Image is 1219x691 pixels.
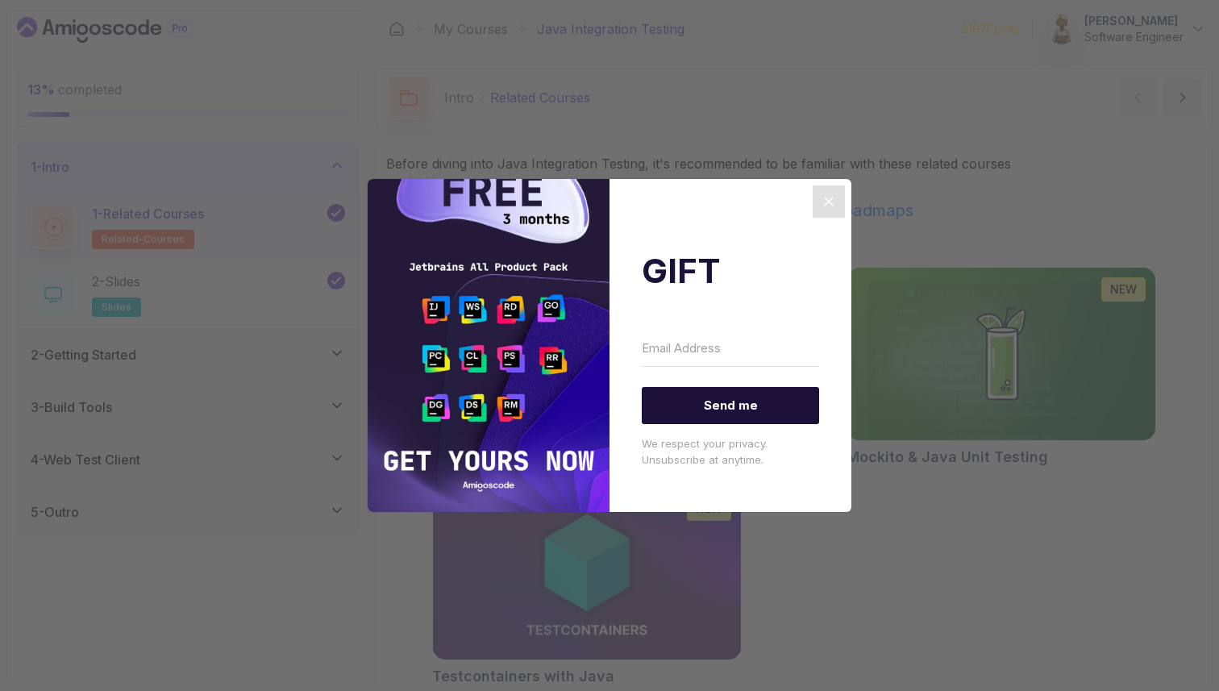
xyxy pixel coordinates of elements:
button: Send me [642,387,819,425]
h2: GIFT [642,245,819,296]
input: Email Address [642,330,819,367]
button: Close [813,185,845,218]
p: We respect your privacy. Unsubscribe at anytime. [642,436,819,468]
